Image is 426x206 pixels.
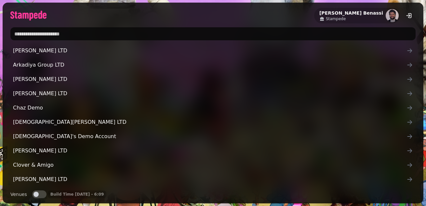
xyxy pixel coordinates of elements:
span: Stampede [326,16,346,21]
img: logo [10,11,47,20]
span: Arkadiya Group LTD [13,61,406,69]
span: [PERSON_NAME] LTD [13,175,406,183]
a: [PERSON_NAME] LTD [10,44,416,57]
span: [PERSON_NAME] LTD [13,47,406,55]
span: [DEMOGRAPHIC_DATA]'s Demo Account [13,133,406,140]
span: [PERSON_NAME] LTD [13,75,406,83]
span: Clover & Amigo [13,161,406,169]
a: [DEMOGRAPHIC_DATA]'s Demo Account [10,130,416,143]
a: [PERSON_NAME] LTD [10,173,416,186]
span: [DEMOGRAPHIC_DATA][PERSON_NAME] LTD [13,118,406,126]
img: aHR0cHM6Ly93d3cuZ3JhdmF0YXIuY29tL2F2YXRhci9mNWJlMmFiYjM4MjBmMGYzOTE3MzVlNWY5MTA5YzdkYz9zPTE1MCZkP... [386,9,399,22]
a: [PERSON_NAME] LTD [10,144,416,157]
a: [PERSON_NAME] LTD [10,87,416,100]
a: [DEMOGRAPHIC_DATA][PERSON_NAME] LTD [10,116,416,129]
a: [PERSON_NAME] LTD [10,73,416,86]
p: Build Time [DATE] - 6:09 [50,192,104,197]
a: Chaz Demo [10,101,416,114]
a: Stampede [319,16,383,21]
label: Venues [10,190,27,198]
span: Chaz Demo [13,104,406,112]
h2: [PERSON_NAME] Benassi [319,10,383,16]
span: [PERSON_NAME] LTD [13,90,406,97]
button: logout [403,9,416,22]
span: [PERSON_NAME] LTD [13,147,406,155]
a: Arkadiya Group LTD [10,58,416,71]
a: Clover & Amigo [10,159,416,172]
